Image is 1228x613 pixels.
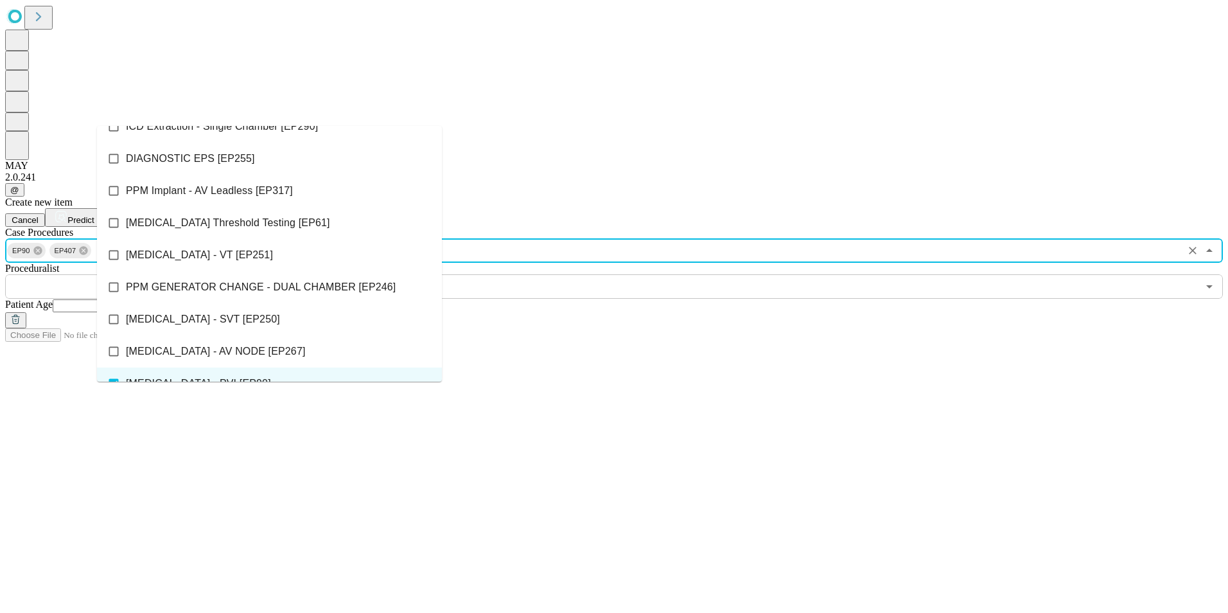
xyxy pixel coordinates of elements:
span: ICD Extraction - Single Chamber [EP290] [126,119,318,134]
button: Close [1200,242,1218,260]
span: Proceduralist [5,263,59,274]
span: Create new item [5,197,73,208]
span: DIAGNOSTIC EPS [EP255] [126,151,255,166]
span: EP407 [49,244,82,258]
button: Open [1200,278,1218,296]
span: [MEDICAL_DATA] - PVI [EP90] [126,376,271,391]
span: EP90 [7,244,35,258]
button: Clear [1184,242,1202,260]
button: Cancel [5,213,45,227]
span: Scheduled Procedure [5,227,73,238]
div: 2.0.241 [5,172,1223,183]
span: Patient Age [5,299,53,310]
span: PPM Implant - AV Leadless [EP317] [126,183,293,199]
span: @ [10,185,19,195]
div: EP407 [49,243,92,258]
span: Predict [67,215,94,225]
button: @ [5,183,24,197]
span: Cancel [12,215,39,225]
span: [MEDICAL_DATA] Threshold Testing [EP61] [126,215,330,231]
span: PPM GENERATOR CHANGE - DUAL CHAMBER [EP246] [126,280,396,295]
div: EP90 [7,243,46,258]
div: MAY [5,160,1223,172]
button: Predict [45,208,104,227]
span: [MEDICAL_DATA] - SVT [EP250] [126,312,280,327]
span: [MEDICAL_DATA] - AV NODE [EP267] [126,344,306,359]
span: [MEDICAL_DATA] - VT [EP251] [126,247,273,263]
